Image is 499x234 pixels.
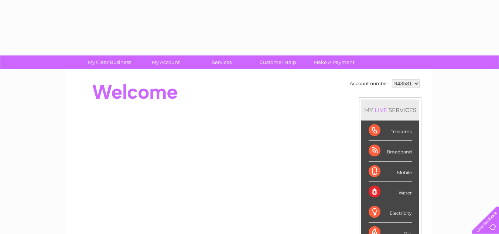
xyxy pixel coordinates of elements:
a: Make A Payment [304,55,365,69]
div: Electricity [369,202,412,223]
div: Water [369,182,412,202]
a: Customer Help [247,55,308,69]
div: Broadband [369,141,412,161]
div: MY SERVICES [361,99,419,121]
td: Account number [348,77,390,90]
div: Telecoms [369,121,412,141]
a: My Account [135,55,196,69]
div: Mobile [369,162,412,182]
a: Services [191,55,252,69]
div: LIVE [373,106,389,113]
a: My Clear Business [79,55,140,69]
